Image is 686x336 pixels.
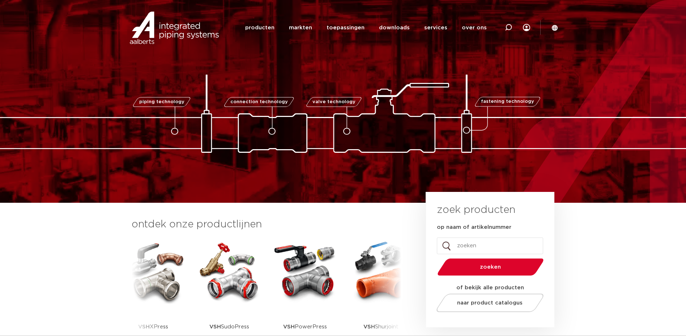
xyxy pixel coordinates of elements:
a: producten [245,14,274,42]
h3: zoek producten [437,203,515,217]
span: fastening technology [481,100,534,104]
span: piping technology [139,100,184,104]
strong: VSH [363,324,375,329]
a: markten [289,14,312,42]
span: connection technology [230,100,287,104]
span: valve technology [312,100,355,104]
strong: VSH [209,324,221,329]
button: zoeken [434,258,546,276]
a: toepassingen [327,14,365,42]
a: downloads [379,14,410,42]
strong: VSH [138,324,150,329]
h3: ontdek onze productlijnen [132,217,401,232]
strong: of bekijk alle producten [456,285,524,290]
a: naar product catalogus [434,294,545,312]
a: services [424,14,447,42]
label: op naam of artikelnummer [437,224,511,231]
input: zoeken [437,238,543,254]
a: over ons [462,14,487,42]
strong: VSH [283,324,295,329]
nav: Menu [245,14,487,42]
span: naar product catalogus [457,300,523,306]
span: zoeken [456,264,525,270]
